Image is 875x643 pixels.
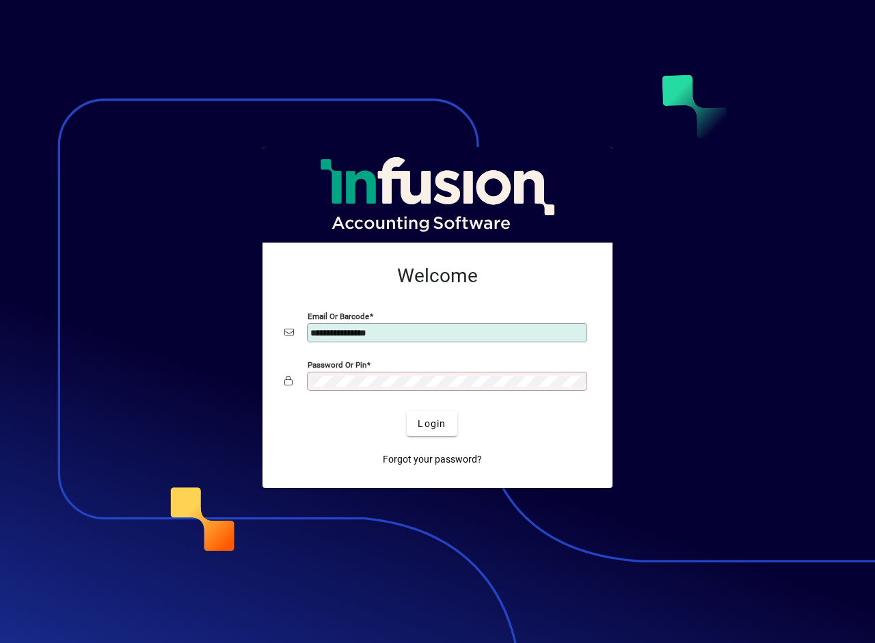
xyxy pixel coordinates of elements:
[383,452,482,467] span: Forgot your password?
[308,312,369,321] mat-label: Email or Barcode
[284,264,591,288] h2: Welcome
[418,417,446,431] span: Login
[308,360,366,370] mat-label: Password or Pin
[407,411,457,436] button: Login
[377,447,487,471] a: Forgot your password?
